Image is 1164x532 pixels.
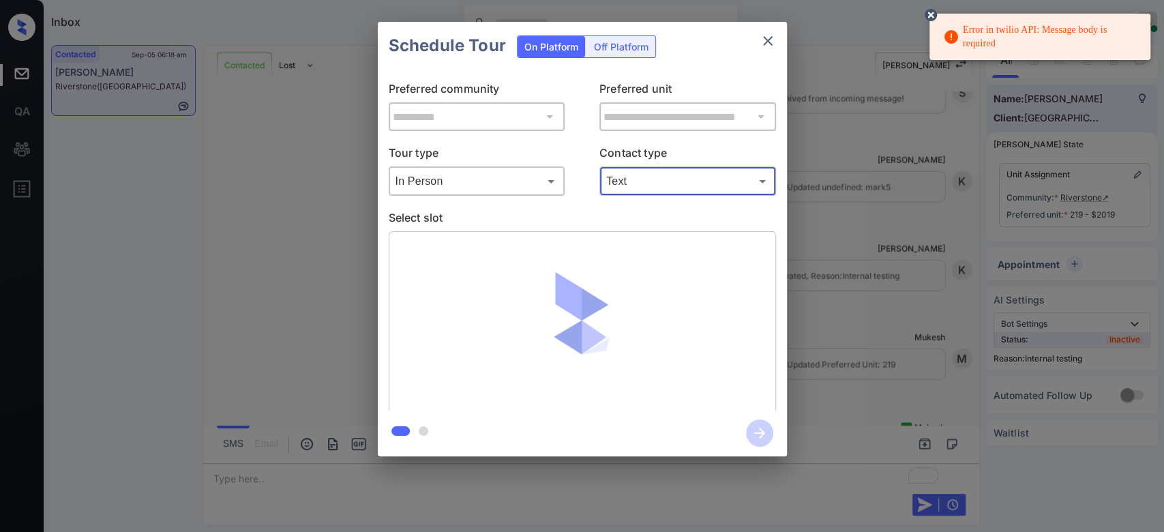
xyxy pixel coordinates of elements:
p: Select slot [389,209,776,231]
div: Text [603,170,773,192]
div: On Platform [518,36,585,57]
p: Preferred community [389,80,565,102]
div: Off Platform [587,36,655,57]
h2: Schedule Tour [378,22,517,70]
button: close [754,27,781,55]
div: Error in twilio API: Message body is required [943,18,1139,56]
div: In Person [392,170,562,192]
button: btn-next [738,415,781,451]
img: loaderv1.7921fd1ed0a854f04152.gif [502,242,662,402]
p: Preferred unit [599,80,776,102]
p: Tour type [389,145,565,166]
p: Contact type [599,145,776,166]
